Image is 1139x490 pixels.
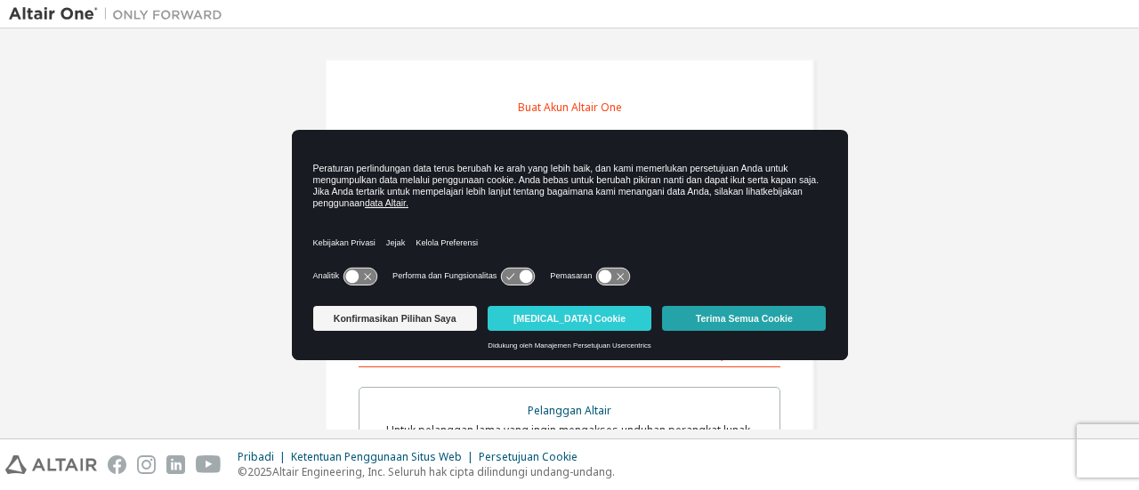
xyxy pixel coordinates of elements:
font: Ketentuan Penggunaan Situs Web [291,449,462,464]
img: instagram.svg [137,455,156,474]
font: Persetujuan Cookie [479,449,578,464]
img: Altair Satu [9,5,231,23]
font: Untuk pelanggan lama yang ingin mengakses unduhan perangkat lunak, sumber daya HPC, komunitas, pe... [386,422,753,452]
img: youtube.svg [196,455,222,474]
font: Untuk Uji Coba Gratis, Lisensi, Unduhan, Pembelajaran & [425,128,714,143]
font: © [238,464,247,479]
img: altair_logo.svg [5,455,97,474]
font: 2025 [247,464,272,479]
img: facebook.svg [108,455,126,474]
font: Pribadi [238,449,274,464]
img: linkedin.svg [166,455,185,474]
font: Altair Engineering, Inc. Seluruh hak cipta dilindungi undang-undang. [272,464,615,479]
font: Pelanggan Altair [528,403,611,418]
font: Buat Akun Altair One [518,100,622,115]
